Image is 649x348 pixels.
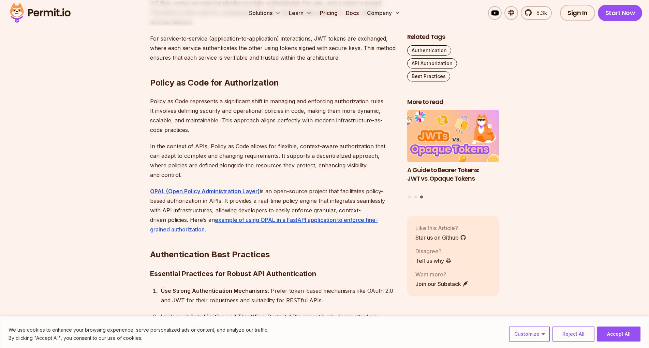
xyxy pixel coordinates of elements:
div: : Protect APIs against brute-force attacks by limiting the number of authentication attempts. [161,312,396,331]
a: Tell us why [415,257,452,265]
strong: Policy as Code for Authorization [150,78,279,88]
a: Join our Substack [415,280,469,288]
button: Go to slide 1 [408,196,411,198]
button: Reject All [552,327,594,342]
p: Like this Article? [415,224,466,232]
div: Posts [407,110,499,200]
p: is an open-source project that facilitates policy-based authorization in APIs. It provides a real... [150,186,396,234]
a: Authentication [407,45,451,56]
button: Solutions [246,6,283,20]
strong: Use Strong Authentication Mechanisms [161,287,268,294]
button: Go to slide 2 [414,196,417,198]
a: API Authorization [407,58,457,69]
h2: Related Tags [407,33,499,41]
button: Customize [509,327,550,342]
button: Go to slide 3 [420,196,423,199]
img: A Guide to Bearer Tokens: JWT vs. Opaque Tokens [407,110,499,162]
a: Start Now [598,5,643,21]
p: Policy as Code represents a significant shift in managing and enforcing authorization rules. It i... [150,96,396,135]
strong: Implement Rate Limiting and Throttling [161,313,264,320]
a: example of using OPAL in a FastAPI application to enforce fine-grained authorization [150,216,378,233]
button: Learn [286,6,314,20]
button: Company [364,6,403,20]
p: For service-to-service (application-to-application) interactions, JWT tokens are exchanged, where... [150,34,396,62]
a: OPAL (Open Policy Administration Layer) [150,188,260,195]
h3: A Guide to Bearer Tokens: JWT vs. Opaque Tokens [407,166,499,183]
p: Want more? [415,270,469,278]
a: Docs [343,6,362,20]
a: Star us on Github [415,233,466,242]
a: Pricing [317,6,340,20]
li: 3 of 3 [407,110,499,192]
span: 5.3k [532,9,547,17]
p: We use cookies to enhance your browsing experience, serve personalized ads or content, and analyz... [9,326,268,334]
div: : Prefer token-based mechanisms like OAuth 2.0 and JWT for their robustness and suitability for R... [161,286,396,305]
a: Best Practices [407,71,450,81]
p: Disagree? [415,247,452,255]
h2: More to read [407,98,499,106]
a: 5.3k [521,6,552,20]
p: In the context of APIs, Policy as Code allows for flexible, context-aware authorization that can ... [150,141,396,180]
p: By clicking "Accept All", you consent to our use of cookies. [9,334,268,342]
strong: Essential Practices for Robust API Authentication [150,270,316,278]
a: Sign In [560,5,595,21]
button: Accept All [597,327,640,342]
strong: Authentication Best Practices [150,249,270,259]
img: Permit logo [7,1,74,25]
